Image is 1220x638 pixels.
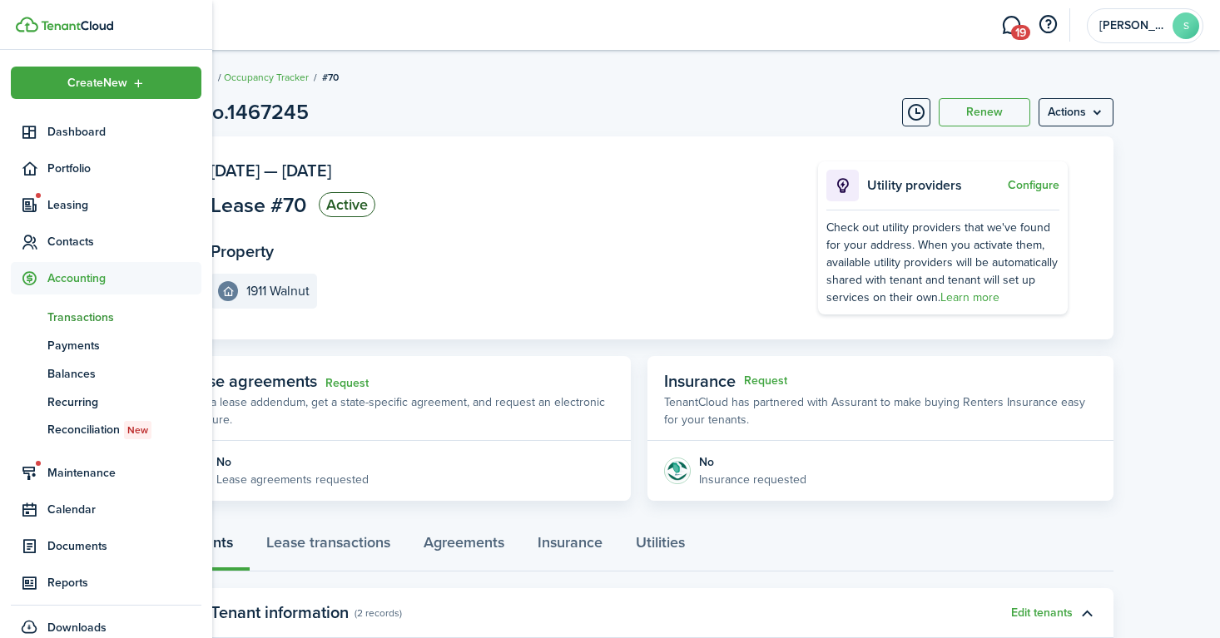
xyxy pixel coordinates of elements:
panel-main-title: Tenant information [211,603,349,622]
span: Documents [47,537,201,555]
button: Timeline [902,98,930,126]
button: Configure [1008,179,1059,192]
button: Open resource center [1034,11,1062,39]
a: Insurance [521,522,619,571]
span: Create New [67,77,127,89]
button: Renew [939,98,1030,126]
span: Downloads [47,619,107,636]
button: Toggle accordion [1073,599,1101,627]
span: Balances [47,365,201,383]
img: TenantCloud [41,21,113,31]
button: Request [744,374,787,388]
span: Reports [47,574,201,591]
a: Learn more [940,289,999,306]
button: Edit tenants [1011,606,1073,620]
span: Lease #70 [211,195,306,215]
div: No [216,453,369,471]
img: Insurance protection [664,457,691,484]
a: Occupancy Tracker [224,70,309,85]
span: Reconciliation [47,421,201,439]
status: Active [319,192,375,217]
span: — [264,158,278,183]
span: [DATE] [211,158,260,183]
a: Dashboard [11,116,201,148]
p: Build a lease addendum, get a state-specific agreement, and request an electronic signature. [181,393,614,428]
h1: No.1467245 [197,96,309,128]
p: TenantCloud has partnered with Assurant to make buying Renters Insurance easy for your tenants. [664,393,1097,428]
panel-main-title: Property [211,242,274,261]
p: Utility providers [867,176,1004,195]
menu-btn: Actions [1039,98,1113,126]
e-details-info-title: 1911 Walnut [246,284,310,299]
avatar-text: S [1173,12,1199,39]
a: Request [325,377,369,390]
span: Recurring [47,393,201,411]
a: Utilities [619,522,702,571]
a: Messaging [995,4,1027,47]
span: Calendar [47,501,201,518]
a: ReconciliationNew [11,416,201,444]
span: Leasing [47,196,201,214]
button: Open menu [11,67,201,99]
img: TenantCloud [16,17,38,32]
a: Agreements [407,522,521,571]
span: Payments [47,337,201,354]
span: Steven [1099,20,1166,32]
a: Reports [11,566,201,599]
panel-main-subtitle: (2 records) [355,606,402,621]
span: New [127,423,148,438]
span: Dashboard [47,123,201,141]
span: Portfolio [47,160,201,177]
span: Insurance [664,368,736,393]
a: Payments [11,331,201,359]
a: Lease transactions [250,522,407,571]
a: Transactions [11,303,201,331]
span: #70 [322,70,339,85]
span: Transactions [47,309,201,326]
div: Check out utility providers that we've found for your address. When you activate them, available ... [826,219,1059,306]
a: Balances [11,359,201,388]
span: Accounting [47,270,201,287]
p: Insurance requested [699,471,806,488]
span: 19 [1011,25,1030,40]
p: Lease agreements requested [216,471,369,488]
span: Maintenance [47,464,201,482]
span: Contacts [47,233,201,250]
span: Lease agreements [181,368,317,393]
span: [DATE] [282,158,331,183]
a: Recurring [11,388,201,416]
button: Open menu [1039,98,1113,126]
div: No [699,453,806,471]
